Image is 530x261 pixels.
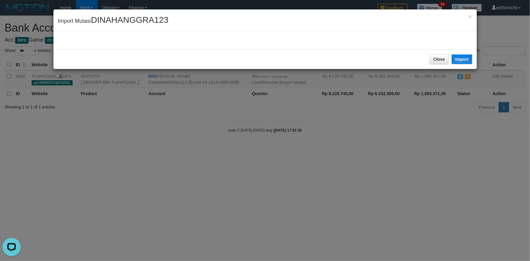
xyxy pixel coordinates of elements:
[429,54,449,64] button: Close
[58,18,169,24] span: Import Mutasi
[468,13,472,20] span: ×
[452,54,472,64] button: Import
[468,13,472,20] button: Close
[91,15,169,25] span: DINAHANGGRA123
[2,2,21,21] button: Open LiveChat chat widget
